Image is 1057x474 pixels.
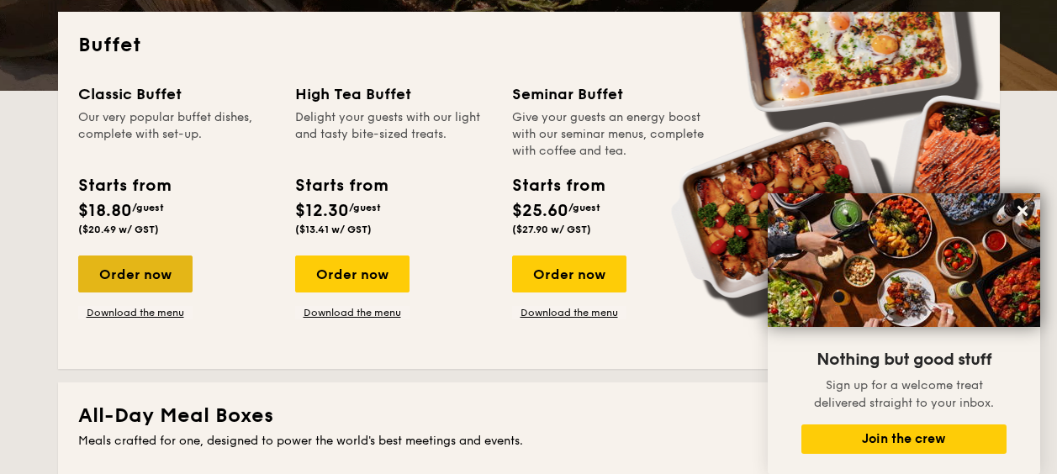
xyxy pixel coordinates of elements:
[78,224,159,235] span: ($20.49 w/ GST)
[349,202,381,213] span: /guest
[512,173,604,198] div: Starts from
[78,306,193,319] a: Download the menu
[512,306,626,319] a: Download the menu
[568,202,600,213] span: /guest
[512,82,709,106] div: Seminar Buffet
[78,32,980,59] h2: Buffet
[295,201,349,221] span: $12.30
[78,109,275,160] div: Our very popular buffet dishes, complete with set-up.
[814,378,994,410] span: Sign up for a welcome treat delivered straight to your inbox.
[78,82,275,106] div: Classic Buffet
[295,306,410,319] a: Download the menu
[78,173,170,198] div: Starts from
[295,82,492,106] div: High Tea Buffet
[295,255,410,292] div: Order now
[512,109,709,160] div: Give your guests an energy boost with our seminar menus, complete with coffee and tea.
[295,224,372,235] span: ($13.41 w/ GST)
[78,201,132,221] span: $18.80
[512,224,591,235] span: ($27.90 w/ GST)
[817,350,991,370] span: Nothing but good stuff
[295,109,492,160] div: Delight your guests with our light and tasty bite-sized treats.
[768,193,1040,327] img: DSC07876-Edit02-Large.jpeg
[512,201,568,221] span: $25.60
[78,255,193,292] div: Order now
[801,424,1007,454] button: Join the crew
[512,255,626,292] div: Order now
[78,403,980,429] h2: All-Day Meal Boxes
[132,202,164,213] span: /guest
[78,433,980,450] div: Meals crafted for one, designed to power the world's best meetings and events.
[1009,197,1036,224] button: Close
[295,173,387,198] div: Starts from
